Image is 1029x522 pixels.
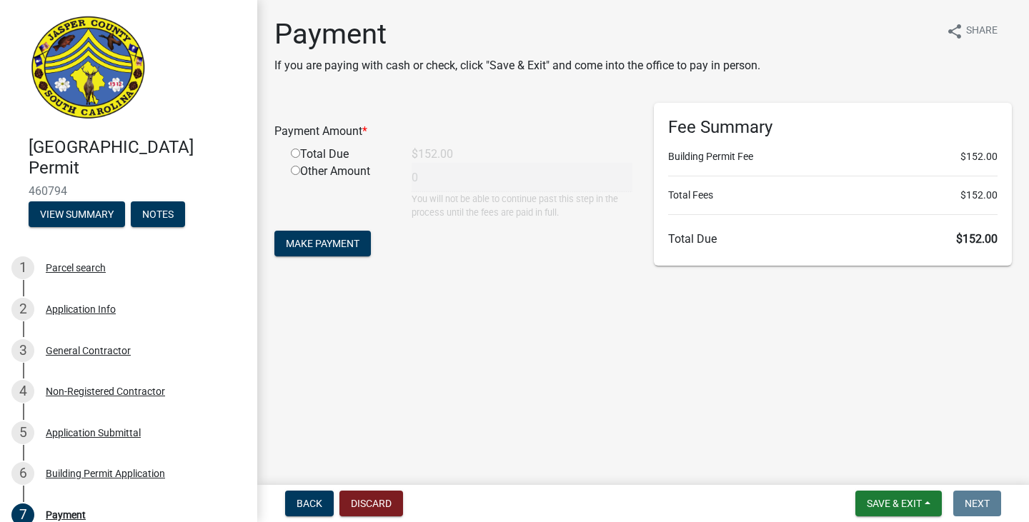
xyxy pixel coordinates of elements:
[286,238,359,249] span: Make Payment
[935,17,1009,45] button: shareShare
[966,23,998,40] span: Share
[274,231,371,256] button: Make Payment
[131,201,185,227] button: Notes
[953,491,1001,516] button: Next
[280,163,401,219] div: Other Amount
[11,462,34,485] div: 6
[339,491,403,516] button: Discard
[960,188,998,203] span: $152.00
[668,232,998,246] h6: Total Due
[297,498,322,509] span: Back
[668,117,998,138] h6: Fee Summary
[11,298,34,321] div: 2
[46,346,131,356] div: General Contractor
[46,304,116,314] div: Application Info
[965,498,990,509] span: Next
[29,201,125,227] button: View Summary
[960,149,998,164] span: $152.00
[46,468,165,478] div: Building Permit Application
[29,184,229,198] span: 460794
[46,510,86,520] div: Payment
[29,209,125,221] wm-modal-confirm: Summary
[274,57,760,74] p: If you are paying with cash or check, click "Save & Exit" and come into the office to pay in person.
[29,15,148,122] img: Jasper County, South Carolina
[11,421,34,444] div: 5
[285,491,334,516] button: Back
[29,137,246,179] h4: [GEOGRAPHIC_DATA] Permit
[11,256,34,279] div: 1
[46,263,106,273] div: Parcel search
[264,123,643,140] div: Payment Amount
[867,498,922,509] span: Save & Exit
[46,428,141,438] div: Application Submittal
[668,188,998,203] li: Total Fees
[274,17,760,51] h1: Payment
[668,149,998,164] li: Building Permit Fee
[131,209,185,221] wm-modal-confirm: Notes
[11,380,34,403] div: 4
[46,386,165,396] div: Non-Registered Contractor
[11,339,34,362] div: 3
[946,23,963,40] i: share
[280,146,401,163] div: Total Due
[956,232,998,246] span: $152.00
[855,491,942,516] button: Save & Exit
